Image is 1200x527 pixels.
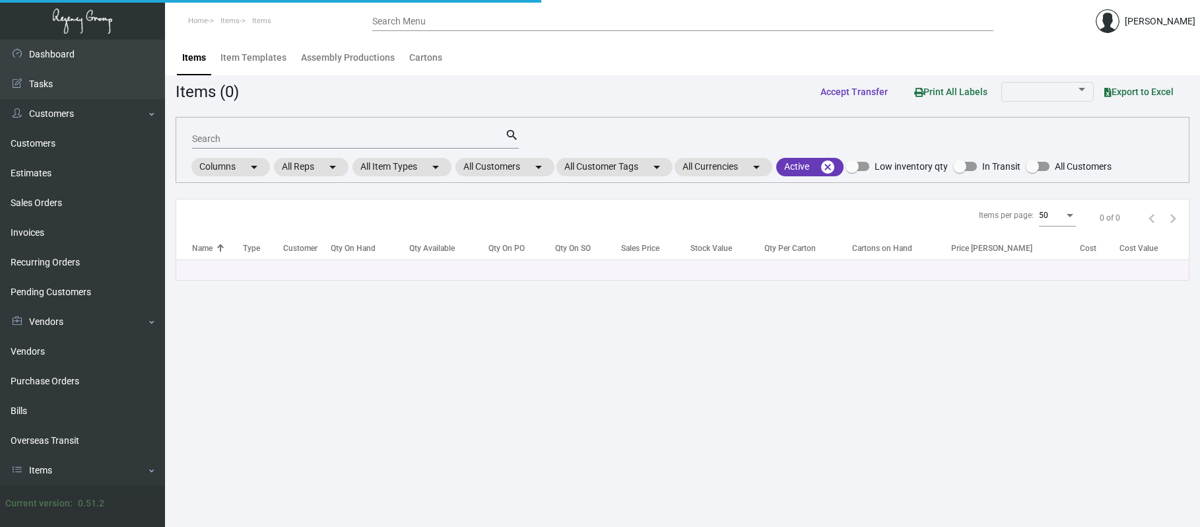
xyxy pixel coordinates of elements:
div: Qty Available [409,242,455,254]
div: Name [192,242,243,254]
div: Qty Per Carton [764,242,816,254]
div: Qty On PO [488,242,525,254]
div: Qty Available [409,242,488,254]
span: In Transit [982,158,1020,174]
span: Items [252,17,271,25]
div: Cost [1080,242,1119,254]
span: Export to Excel [1104,87,1174,97]
span: Low inventory qty [875,158,948,174]
div: Sales Price [621,242,659,254]
div: Item Templates [220,51,286,65]
div: [PERSON_NAME] [1125,15,1195,28]
mat-chip: All Customer Tags [556,158,673,176]
span: Home [188,17,208,25]
div: Price [PERSON_NAME] [951,242,1032,254]
button: Print All Labels [904,79,998,104]
div: Price [PERSON_NAME] [951,242,1080,254]
div: Cost [1080,242,1096,254]
div: Qty Per Carton [764,242,852,254]
div: Qty On Hand [331,242,376,254]
div: Type [243,242,283,254]
div: Stock Value [690,242,764,254]
mat-chip: All Reps [274,158,349,176]
div: Qty On SO [555,242,621,254]
span: Print All Labels [914,87,987,97]
div: Qty On PO [488,242,555,254]
span: Accept Transfer [820,87,888,97]
div: Assembly Productions [301,51,395,65]
mat-icon: arrow_drop_down [428,159,444,175]
div: Items per page: [979,209,1034,221]
div: Cost Value [1119,242,1158,254]
mat-icon: arrow_drop_down [749,159,764,175]
div: Current version: [5,497,73,510]
button: Accept Transfer [810,80,898,104]
mat-chip: All Item Types [352,158,451,176]
span: All Customers [1055,158,1112,174]
div: Cartons on Hand [852,242,912,254]
mat-icon: search [505,127,519,143]
div: Cartons [409,51,442,65]
mat-chip: All Currencies [675,158,772,176]
mat-chip: All Customers [455,158,554,176]
button: Previous page [1141,207,1162,228]
mat-chip: Active [776,158,844,176]
div: Items [182,51,206,65]
mat-icon: arrow_drop_down [531,159,547,175]
button: Export to Excel [1094,80,1184,104]
div: 0 of 0 [1100,212,1120,224]
mat-icon: cancel [820,159,836,175]
div: Cartons on Hand [852,242,952,254]
mat-icon: arrow_drop_down [246,159,262,175]
div: Qty On SO [555,242,591,254]
span: 50 [1039,211,1048,220]
div: Sales Price [621,242,690,254]
div: Qty On Hand [331,242,409,254]
img: admin@bootstrapmaster.com [1096,9,1119,33]
div: 0.51.2 [78,497,104,510]
div: Type [243,242,260,254]
span: Items [220,17,240,25]
mat-select: Items per page: [1039,211,1076,221]
button: Next page [1162,207,1183,228]
th: Customer [283,236,331,260]
mat-icon: arrow_drop_down [325,159,341,175]
div: Items (0) [176,80,239,104]
div: Name [192,242,213,254]
div: Cost Value [1119,242,1189,254]
div: Stock Value [690,242,732,254]
mat-icon: arrow_drop_down [649,159,665,175]
mat-chip: Columns [191,158,270,176]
